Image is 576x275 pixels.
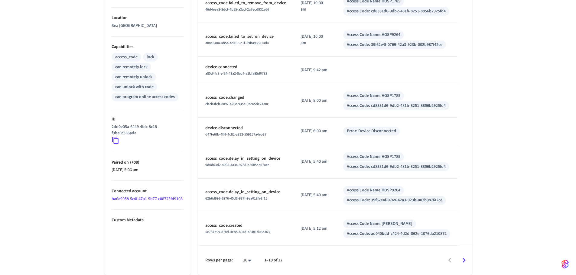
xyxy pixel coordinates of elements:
[115,74,152,80] div: can remotely unlock
[112,159,184,166] p: Paired on
[115,94,175,100] div: can program online access codes
[347,103,446,109] div: Access Code: cd8331d6-9db2-481b-8251-8856b2925fd4
[205,7,269,12] span: 46d4eea3-9dcf-4b55-a3ad-2a7ecd932e66
[347,128,396,134] div: Error: Device Disconnected
[347,197,442,203] div: Access Code: 39f62e4f-0769-42a3-923b-002b987f42ce
[205,71,267,76] span: a85d4fc3-ef34-49a2-8ac4-a1bfa85d0782
[301,128,329,134] p: [DATE] 6:00 am
[240,256,255,265] div: 10
[112,23,184,29] p: Sea [GEOGRAPHIC_DATA]
[205,101,269,107] span: cb2b4fcb-8897-420e-935e-9ac65dc24a0c
[112,15,184,21] p: Location
[205,155,286,162] p: access_code.delay_in_setting_on_device
[301,67,329,73] p: [DATE] 9:42 am
[147,54,154,60] div: lock
[115,54,138,60] div: access_code
[347,187,400,193] div: Access Code Name: HOSP9264
[112,167,184,173] p: [DATE] 5:06 am
[347,221,412,227] div: Access Code Name: [PERSON_NAME]
[205,222,286,229] p: access_code.created
[205,34,286,40] p: access_code.failed_to_set_on_device
[205,40,269,46] span: a08c340a-4b5a-4d10-9c1f-59ba938514d4
[301,98,329,104] p: [DATE] 8:00 am
[301,158,329,165] p: [DATE] 5:40 am
[205,64,286,70] p: device.connected
[347,32,400,38] div: Access Code Name: HOSP9264
[115,84,154,90] div: can unlock with code
[264,257,282,264] p: 1–10 of 22
[205,125,286,131] p: device.disconnected
[347,164,446,170] div: Access Code: cd8331d6-9db2-481b-8251-8856b2925fd4
[347,93,400,99] div: Access Code Name: HOSP1785
[205,196,267,201] span: 62b6d996-6276-45d3-937f-9ea018fe3f15
[112,116,184,123] p: ID
[347,231,447,237] div: Access Code: ad040bdd-c424-4d2d-862e-1076da210872
[112,44,184,50] p: Capabilities
[112,188,184,194] p: Connected account
[301,192,329,198] p: [DATE] 5:40 am
[112,124,181,136] p: 2dd0e05a-6449-4fdc-8c18-f9ba0c336ada
[112,196,183,202] a: ba6a9058-5c4f-47a1-9b77-c08723fd9108
[205,189,286,195] p: access_code.delay_in_setting_on_device
[347,8,446,14] div: Access Code: cd8331d6-9db2-481b-8251-8856b2925fd4
[205,229,270,235] span: 5c787b99-878d-4cb5-894d-e8481d06a363
[129,159,139,165] span: ( +08 )
[205,162,269,168] span: 9d0d63d2-4005-4a3a-9238-b5685cc67aec
[301,34,329,46] p: [DATE] 10:00 am
[347,42,442,48] div: Access Code: 39f62e4f-0769-42a3-923b-002b987f42ce
[301,225,329,232] p: [DATE] 5:12 am
[457,253,471,267] button: Go to next page
[112,217,184,223] p: Custom Metadata
[205,257,233,264] p: Rows per page:
[347,154,400,160] div: Access Code Name: HOSP1785
[561,259,569,269] img: SeamLogoGradient.69752ec5.svg
[115,64,148,70] div: can remotely lock
[205,132,266,137] span: d47fe6fb-4ff9-4c82-a893-559157a4eb87
[205,94,286,101] p: access_code.changed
